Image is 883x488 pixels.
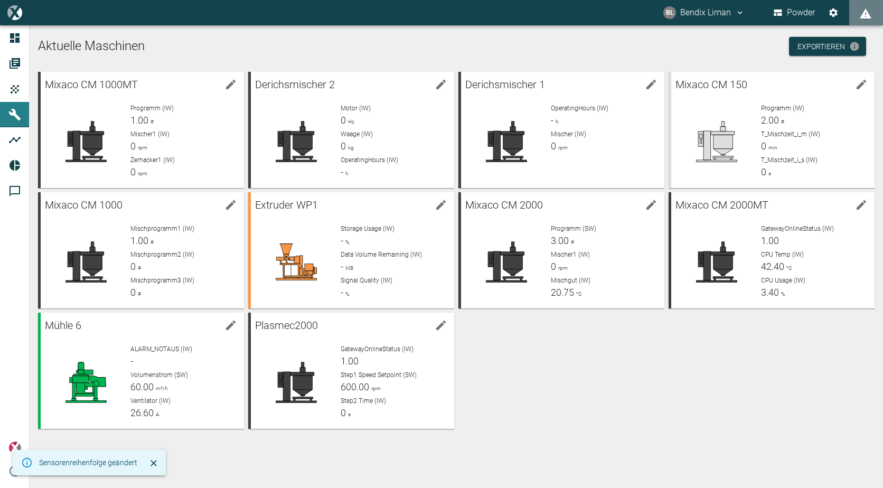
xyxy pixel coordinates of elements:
span: Hz [346,119,354,125]
span: Mischer1 (IW) [130,130,170,138]
span: 1.00 [130,115,148,126]
span: 1.00 [761,235,779,246]
span: Volumenstrom (SW) [130,371,188,379]
span: Mixaco CM 1000 [45,199,123,211]
span: 3.00 [551,235,569,246]
span: 0 [341,115,346,126]
span: - [341,261,343,272]
span: rpm [556,265,568,271]
button: Powder [772,3,818,22]
button: Schließen [146,455,162,471]
span: min [766,145,777,151]
span: Mixaco CM 2000 [465,199,543,211]
span: Extruder WP1 [255,199,318,211]
span: h [553,119,558,125]
img: Xplore Logo [8,442,21,454]
a: Mühle 6edit machineALARM_NOTAUS (IW)-Volumenstrom (SW)60.00m³/hVentilator (IW)26.60A [38,313,244,429]
span: kg [346,145,354,151]
span: s [346,411,351,417]
span: Mischer (IW) [551,130,586,138]
span: Plasmec2000 [255,319,318,332]
span: 0 [551,140,556,152]
span: MB [343,265,353,271]
span: A [154,411,159,417]
span: Mixaco CM 1000MT [45,78,138,91]
span: # [148,239,154,245]
span: T_Mischzeit_i_s (IW) [761,156,818,164]
div: BL [663,6,676,19]
span: Mischprogramm1 (IW) [130,225,194,232]
button: edit machine [641,74,662,95]
span: - [551,115,553,126]
span: 0 [341,407,346,418]
span: °C [574,291,582,297]
button: edit machine [430,315,452,336]
span: Step2 Time (IW) [341,397,386,405]
span: 0 [130,140,136,152]
span: h [343,171,348,176]
span: 0 [551,261,556,272]
span: Ventilator (IW) [130,397,171,405]
span: 2.00 [761,115,779,126]
button: edit machine [641,194,662,215]
span: s [766,171,771,176]
span: Programm (SW) [551,225,596,232]
span: Storage Usage (IW) [341,225,394,232]
span: T_Mischzeit_i_m (IW) [761,130,820,138]
span: m³/h [154,386,167,391]
span: % [343,291,349,297]
span: # [136,291,141,297]
button: edit machine [851,74,872,95]
a: Derichsmischer 2edit machineMotor (IW)0HzWaage (IW)0kgOperatingHours (IW)-h [248,72,454,188]
span: OperatingHours (IW) [341,156,398,164]
span: # [569,239,574,245]
span: 0 [130,287,136,298]
span: Mischprogramm2 (IW) [130,251,194,258]
span: 3.40 [761,287,779,298]
a: Plasmec2000edit machineGatewayOnlineStatus (IW)1.00Step1 Speed Setpoint (SW)600.00rpmStep2 Time (... [248,313,454,429]
span: rpm [136,145,147,151]
span: 0 [341,140,346,152]
span: 0 [761,140,766,152]
span: % [343,239,349,245]
span: 0 [130,261,136,272]
span: rpm [556,145,568,151]
span: 42.40 [761,261,784,272]
span: 26.60 [130,407,154,418]
span: 60.00 [130,381,154,392]
a: Exportieren [789,37,866,57]
span: Mischer1 (IW) [551,251,590,258]
span: - [341,166,343,177]
button: bendix.liman@kansaihelios-cws.de [662,3,746,22]
a: Mixaco CM 1000edit machineMischprogramm1 (IW)1.00#Mischprogramm2 (IW)0#Mischprogramm3 (IW)0# [38,192,244,308]
button: edit machine [220,315,241,336]
a: Mixaco CM 1000MTedit machineProgramm (IW)1.00#Mischer1 (IW)0rpmZerhacker1 (IW)0rpm [38,72,244,188]
button: edit machine [851,194,872,215]
span: CPU Usage (IW) [761,277,805,284]
span: Step1 Speed Setpoint (SW) [341,371,417,379]
span: 0 [130,166,136,177]
span: 20.75 [551,287,574,298]
span: Derichsmischer 2 [255,78,335,91]
span: rpm [369,386,381,391]
span: Mühle 6 [45,319,81,332]
span: rpm [136,171,147,176]
span: Mixaco CM 150 [675,78,747,91]
span: Zerhacker1 (IW) [130,156,175,164]
button: Einstellungen [824,3,843,22]
button: edit machine [430,74,452,95]
a: Mixaco CM 150edit machineProgramm (IW)2.00#T_Mischzeit_i_m (IW)0minT_Mischzeit_i_s (IW)0s [669,72,875,188]
span: Waage (IW) [341,130,373,138]
div: Sensorenreihenfolge geändert [39,453,137,472]
span: # [136,265,141,271]
span: ALARM_NOTAUS (IW) [130,345,192,353]
span: Derichsmischer 1 [465,78,545,91]
span: Mischprogramm3 (IW) [130,277,194,284]
span: Mischgut (IW) [551,277,590,284]
span: Motor (IW) [341,105,371,112]
span: Data Volume Remaining (IW) [341,251,422,258]
a: Mixaco CM 2000edit machineProgramm (SW)3.00#Mischer1 (IW)0rpmMischgut (IW)20.75°C [458,192,664,308]
span: GatewayOnlineStatus (IW) [761,225,834,232]
span: Mixaco CM 2000MT [675,199,768,211]
span: # [148,119,154,125]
